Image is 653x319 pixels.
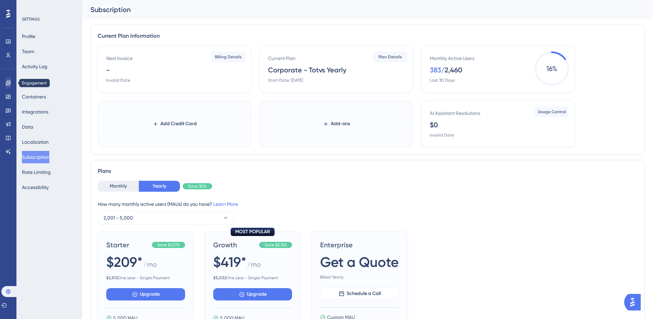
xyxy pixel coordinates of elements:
[430,109,480,117] div: AI Assistant Resolutions
[142,118,208,130] button: Add Credit Card
[22,60,47,73] button: Activity Log
[430,54,474,62] div: Monthly Active Users
[268,54,295,62] div: Current Plan
[441,65,462,75] div: / 2,460
[247,290,267,298] span: Upgrade
[320,287,399,300] button: Schedule a Call
[320,240,399,250] span: Enterprise
[106,78,130,83] div: Invalid Date
[247,260,261,272] span: / mo
[98,211,235,225] button: 2,001 - 5,000
[22,181,49,193] button: Accessibility
[231,228,275,236] div: MOST POPULAR
[320,274,399,280] span: Billed Yearly
[213,275,226,280] b: $ 5,032
[378,54,402,60] span: Plan Details
[90,5,628,14] div: Subscription
[22,166,51,178] button: Rate Limiting
[538,109,566,115] span: Usage Control
[22,151,49,163] button: Subscription
[106,275,185,281] span: One year - Single Payment
[106,288,185,300] button: Upgrade
[265,242,287,248] span: Save $2,156
[535,106,569,117] button: Usage Control
[430,65,441,75] div: 383
[98,32,638,40] div: Current Plan Information
[106,252,143,272] span: $209*
[347,290,381,298] span: Schedule a Call
[430,132,454,138] div: Invalid Date
[215,54,242,60] span: Billing Details
[213,201,238,207] a: Learn More
[331,120,350,128] span: Add-ons
[98,181,139,192] button: Monthly
[213,252,246,272] span: $419*
[104,214,133,222] span: 2,001 - 5,000
[430,120,438,130] div: $0
[535,51,569,86] span: 16 %
[106,65,110,75] div: -
[22,106,48,118] button: Integrations
[140,290,160,298] span: Upgrade
[98,167,638,175] div: Plans
[22,16,77,22] div: SETTINGS
[312,118,361,130] button: Add-ons
[160,120,197,128] span: Add Credit Card
[320,252,399,272] span: Get a Quote
[213,288,292,300] button: Upgrade
[213,275,292,281] span: One year - Single Payment
[22,121,33,133] button: Data
[139,181,180,192] button: Yearly
[22,30,35,43] button: Profile
[22,75,46,88] button: Installation
[268,78,303,83] div: Start Date: [DATE]
[268,65,346,75] div: Corporate - Totvs Yearly
[624,292,645,312] iframe: UserGuiding AI Assistant Launcher
[157,242,180,248] span: Save $1,076
[106,240,149,250] span: Starter
[22,136,49,148] button: Localization
[213,240,256,250] span: Growth
[22,45,34,58] button: Team
[106,54,133,62] div: Next Invoice
[22,91,46,103] button: Containers
[98,200,638,208] div: How many monthly active users (MAUs) do you have?
[106,275,118,280] b: $ 2,512
[430,78,455,83] div: Last 30 Days
[188,184,207,189] span: Save 30%
[143,260,157,272] span: / mo
[211,51,245,62] button: Billing Details
[373,51,407,62] button: Plan Details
